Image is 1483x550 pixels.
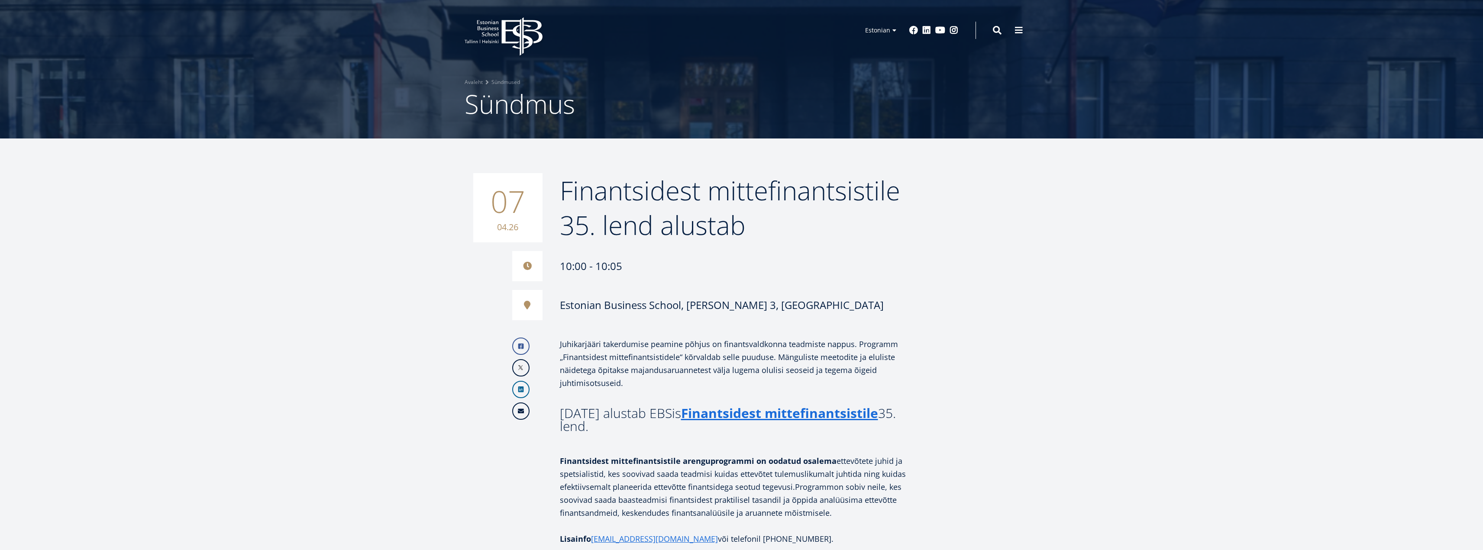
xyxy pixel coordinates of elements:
div: 10:00 - 10:05 [512,251,924,281]
p: ettevõtete juhid ja spetsialistid, kes soovivad saada teadmisi kuidas ettevõtet tulemuslikumalt j... [560,454,924,519]
strong: Finantsidest mittefinantsistile [681,404,878,422]
h1: või telefonil [PHONE_NUMBER]. [560,532,924,545]
a: Email [512,402,530,420]
a: Facebook [909,26,918,35]
b: Programm [795,482,834,492]
a: [EMAIL_ADDRESS][DOMAIN_NAME] [591,532,718,545]
div: 07 [473,173,543,242]
a: Linkedin [512,381,530,398]
h1: Juhikarjääri takerdumise peamine põhjus on finantsvaldkonna teadmiste nappus. Programm „Finantsid... [560,338,924,389]
a: Facebook [512,338,530,355]
a: Linkedin [922,26,931,35]
a: Instagram [950,26,958,35]
a: Finantsidest mittefinantsistile [681,407,878,420]
strong: Finantsidest mittefinantsistile arenguprogrammi on oodatud osalema [560,456,837,466]
h3: [DATE] alustab EBSis 35. lend. [560,407,924,433]
img: X [513,360,529,376]
a: Avaleht [465,78,483,87]
div: Estonian Business School, [PERSON_NAME] 3, [GEOGRAPHIC_DATA] [560,299,884,312]
strong: Lisainfo [560,534,591,544]
span: Finantsidest mittefinantsistile 35. lend alustab [560,173,900,243]
a: Youtube [935,26,945,35]
small: 04.26 [482,221,534,234]
h1: Sündmus [465,87,1019,121]
a: Sündmused [491,78,520,87]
